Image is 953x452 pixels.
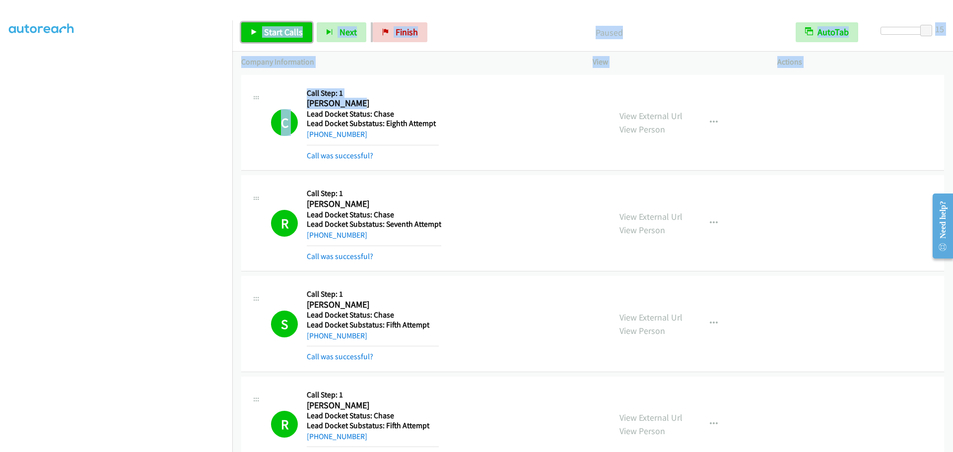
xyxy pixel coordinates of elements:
[307,289,439,299] h5: Call Step: 1
[271,109,298,136] h1: C
[317,22,366,42] button: Next
[935,22,944,36] div: 15
[307,252,373,261] a: Call was successful?
[307,189,441,198] h5: Call Step: 1
[307,98,439,109] h2: [PERSON_NAME]
[924,187,953,265] iframe: Resource Center
[307,400,439,411] h2: [PERSON_NAME]
[307,151,373,160] a: Call was successful?
[307,129,367,139] a: [PHONE_NUMBER]
[340,26,357,38] span: Next
[796,22,858,42] button: AutoTab
[271,411,298,438] h1: R
[307,219,441,229] h5: Lead Docket Substatus: Seventh Attempt
[307,198,439,210] h2: [PERSON_NAME]
[307,331,367,340] a: [PHONE_NUMBER]
[307,210,441,220] h5: Lead Docket Status: Chase
[307,299,439,311] h2: [PERSON_NAME]
[373,22,427,42] a: Finish
[619,312,682,323] a: View External Url
[307,109,439,119] h5: Lead Docket Status: Chase
[264,26,303,38] span: Start Calls
[307,432,367,441] a: [PHONE_NUMBER]
[619,325,665,336] a: View Person
[619,124,665,135] a: View Person
[307,119,439,129] h5: Lead Docket Substatus: Eighth Attempt
[619,425,665,437] a: View Person
[593,56,759,68] p: View
[396,26,418,38] span: Finish
[241,56,575,68] p: Company Information
[619,110,682,122] a: View External Url
[307,421,439,431] h5: Lead Docket Substatus: Fifth Attempt
[777,56,944,68] p: Actions
[271,210,298,237] h1: R
[307,88,439,98] h5: Call Step: 1
[307,310,439,320] h5: Lead Docket Status: Chase
[619,412,682,423] a: View External Url
[307,230,367,240] a: [PHONE_NUMBER]
[271,311,298,337] h1: S
[307,352,373,361] a: Call was successful?
[619,224,665,236] a: View Person
[307,390,439,400] h5: Call Step: 1
[307,320,439,330] h5: Lead Docket Substatus: Fifth Attempt
[241,22,312,42] a: Start Calls
[619,211,682,222] a: View External Url
[441,26,778,39] p: Paused
[307,411,439,421] h5: Lead Docket Status: Chase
